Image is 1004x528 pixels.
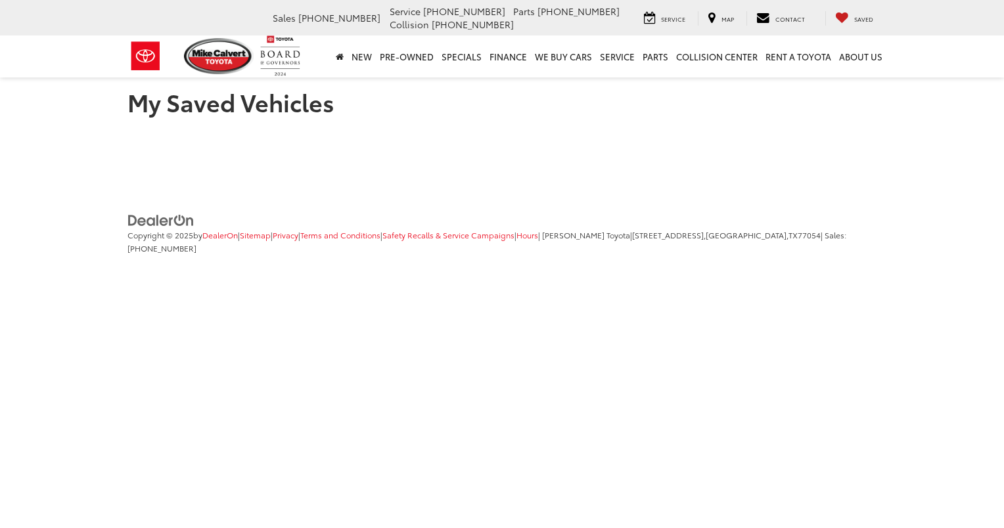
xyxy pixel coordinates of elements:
a: Parts [639,35,672,77]
a: Sitemap [240,229,271,240]
a: Collision Center [672,35,762,77]
span: [PHONE_NUMBER] [423,5,505,18]
span: | [380,229,514,240]
a: Terms and Conditions [300,229,380,240]
span: | [630,229,821,240]
a: Finance [486,35,531,77]
img: Mike Calvert Toyota [184,38,254,74]
a: Pre-Owned [376,35,438,77]
span: | [514,229,538,240]
span: 77054 [798,229,821,240]
span: | [271,229,298,240]
a: WE BUY CARS [531,35,596,77]
span: [GEOGRAPHIC_DATA], [706,229,788,240]
span: | [PERSON_NAME] Toyota [538,229,630,240]
span: Map [721,14,734,23]
span: [PHONE_NUMBER] [127,242,196,253]
span: | [238,229,271,240]
span: Collision [390,18,429,31]
a: Service [634,11,695,26]
span: Sales [273,11,296,24]
a: DealerOn [127,213,194,226]
a: New [348,35,376,77]
a: Specials [438,35,486,77]
span: Service [390,5,421,18]
span: [PHONE_NUMBER] [298,11,380,24]
a: DealerOn Home Page [202,229,238,240]
a: Privacy [273,229,298,240]
a: Contact [746,11,815,26]
span: Saved [854,14,873,23]
a: About Us [835,35,886,77]
span: Parts [513,5,535,18]
span: [PHONE_NUMBER] [537,5,620,18]
span: Copyright © 2025 [127,229,193,240]
span: Service [661,14,685,23]
span: by [193,229,238,240]
h1: My Saved Vehicles [127,79,877,125]
a: My Saved Vehicles [825,11,883,26]
a: Hours [516,229,538,240]
a: Map [698,11,744,26]
span: [PHONE_NUMBER] [432,18,514,31]
a: Home [332,35,348,77]
img: DealerOn [127,213,194,228]
span: | [298,229,380,240]
a: Rent a Toyota [762,35,835,77]
span: [STREET_ADDRESS], [632,229,706,240]
a: Safety Recalls & Service Campaigns, Opens in a new tab [382,229,514,240]
a: Service [596,35,639,77]
span: Contact [775,14,805,23]
img: Toyota [121,35,170,77]
span: TX [788,229,798,240]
